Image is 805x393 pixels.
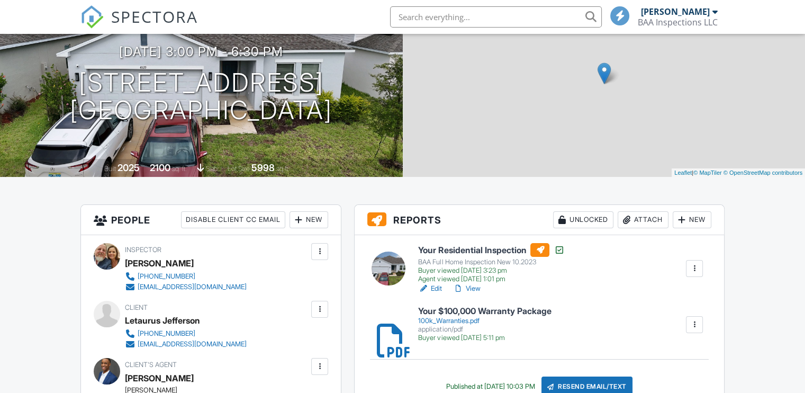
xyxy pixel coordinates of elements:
[418,317,551,325] div: 100k_Warranties.pdf
[125,328,247,339] a: [PHONE_NUMBER]
[125,370,194,386] a: [PERSON_NAME]
[641,6,710,17] div: [PERSON_NAME]
[125,282,247,292] a: [EMAIL_ADDRESS][DOMAIN_NAME]
[70,69,332,125] h1: [STREET_ADDRESS] [GEOGRAPHIC_DATA]
[418,275,564,283] div: Agent viewed [DATE] 1:01 pm
[418,307,551,342] a: Your $100,000 Warranty Package 100k_Warranties.pdf application/pdf Buyer viewed [DATE] 5:11 pm
[125,312,200,328] div: Letaurus Jefferson
[81,205,341,235] h3: People
[138,340,247,349] div: [EMAIL_ADDRESS][DOMAIN_NAME]
[693,169,722,176] a: © MapTiler
[138,272,195,281] div: [PHONE_NUMBER]
[638,17,718,28] div: BAA Inspections LLC
[206,165,218,173] span: slab
[672,168,805,177] div: |
[276,165,290,173] span: sq.ft.
[80,14,198,37] a: SPECTORA
[125,361,177,369] span: Client's Agent
[446,382,535,391] div: Published at [DATE] 10:03 PM
[228,165,250,173] span: Lot Size
[117,162,140,173] div: 2025
[418,307,551,316] h6: Your $100,000 Warranty Package
[138,329,195,338] div: [PHONE_NUMBER]
[181,211,285,228] div: Disable Client CC Email
[674,169,692,176] a: Leaflet
[80,5,104,29] img: The Best Home Inspection Software - Spectora
[290,211,328,228] div: New
[125,246,161,254] span: Inspector
[673,211,711,228] div: New
[125,271,247,282] a: [PHONE_NUMBER]
[172,165,187,173] span: sq. ft.
[138,283,247,291] div: [EMAIL_ADDRESS][DOMAIN_NAME]
[125,255,194,271] div: [PERSON_NAME]
[119,44,283,59] h3: [DATE] 3:00 pm - 6:30 pm
[553,211,613,228] div: Unlocked
[418,283,442,294] a: Edit
[104,165,116,173] span: Built
[723,169,802,176] a: © OpenStreetMap contributors
[355,205,724,235] h3: Reports
[418,243,564,257] h6: Your Residential Inspection
[125,303,148,311] span: Client
[453,283,480,294] a: View
[418,334,551,342] div: Buyer viewed [DATE] 5:11 pm
[618,211,668,228] div: Attach
[418,325,551,334] div: application/pdf
[390,6,602,28] input: Search everything...
[150,162,170,173] div: 2100
[418,258,564,266] div: BAA Full Home Inspection New 10.2023
[418,266,564,275] div: Buyer viewed [DATE] 3:23 pm
[111,5,198,28] span: SPECTORA
[125,339,247,350] a: [EMAIL_ADDRESS][DOMAIN_NAME]
[251,162,275,173] div: 5998
[418,243,564,283] a: Your Residential Inspection BAA Full Home Inspection New 10.2023 Buyer viewed [DATE] 3:23 pm Agen...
